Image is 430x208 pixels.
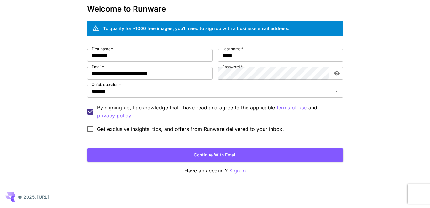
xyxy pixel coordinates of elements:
[331,68,343,79] button: toggle password visibility
[87,148,343,162] button: Continue with email
[18,194,49,200] p: © 2025, [URL]
[103,25,289,32] div: To qualify for ~1000 free images, you’ll need to sign up with a business email address.
[332,87,341,96] button: Open
[87,4,343,13] h3: Welcome to Runware
[97,112,133,120] button: By signing up, I acknowledge that I have read and agree to the applicable terms of use and
[97,104,338,120] p: By signing up, I acknowledge that I have read and agree to the applicable and
[97,112,133,120] p: privacy policy.
[92,64,104,69] label: Email
[222,46,243,52] label: Last name
[277,104,307,112] button: By signing up, I acknowledge that I have read and agree to the applicable and privacy policy.
[97,125,284,133] span: Get exclusive insights, tips, and offers from Runware delivered to your inbox.
[92,46,113,52] label: First name
[277,104,307,112] p: terms of use
[229,167,246,175] button: Sign in
[92,82,121,87] label: Quick question
[222,64,243,69] label: Password
[87,167,343,175] p: Have an account?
